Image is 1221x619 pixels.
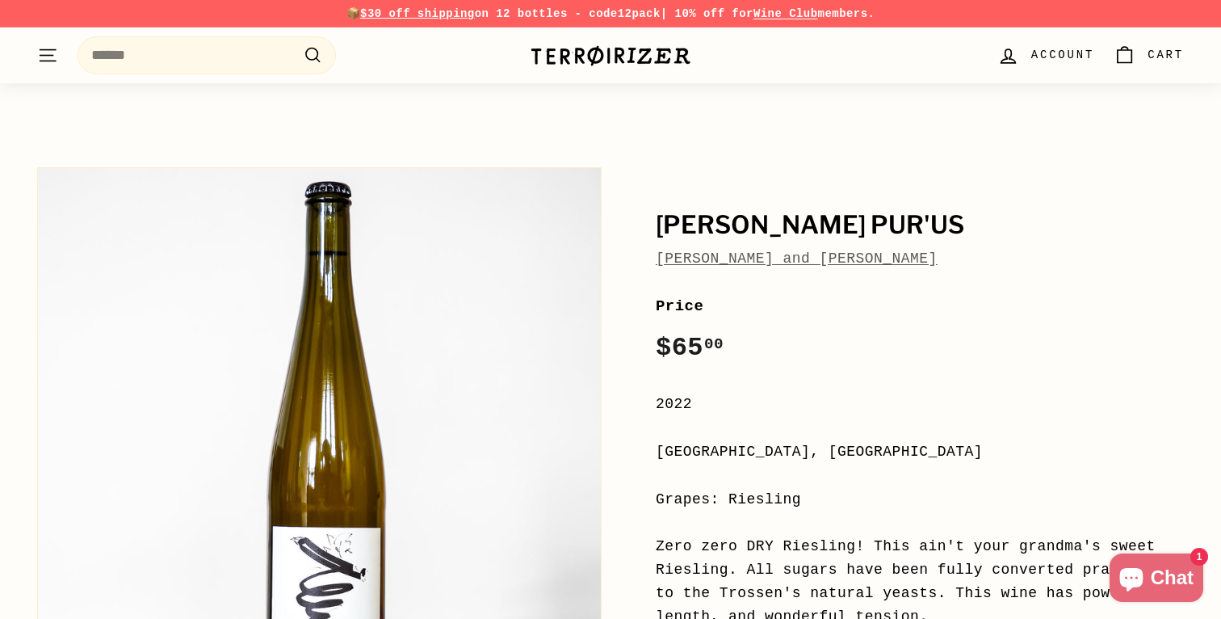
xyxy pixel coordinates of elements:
p: 📦 on 12 bottles - code | 10% off for members. [37,5,1184,23]
strong: 12pack [618,7,661,20]
inbox-online-store-chat: Shopify online store chat [1105,554,1208,606]
div: 2022 [656,393,1184,416]
span: Cart [1148,46,1184,64]
span: $30 off shipping [360,7,475,20]
div: [GEOGRAPHIC_DATA], [GEOGRAPHIC_DATA] [656,440,1184,464]
a: Cart [1104,32,1194,79]
span: $65 [656,333,724,363]
sup: 00 [704,335,724,353]
a: [PERSON_NAME] and [PERSON_NAME] [656,251,938,267]
a: Wine Club [753,7,818,20]
h1: [PERSON_NAME] Pur'us [656,212,1184,239]
span: Account [1031,46,1094,64]
a: Account [988,32,1104,79]
label: Price [656,294,1184,318]
div: Grapes: Riesling [656,488,1184,512]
